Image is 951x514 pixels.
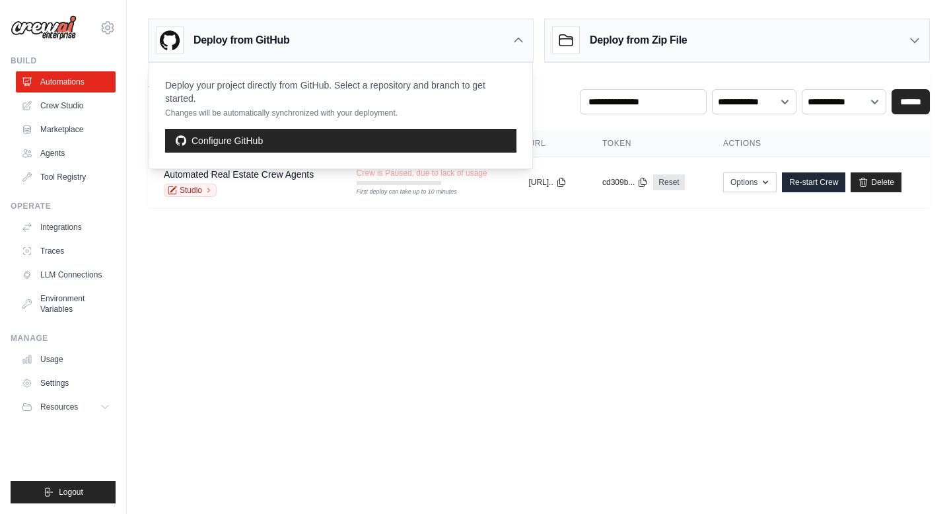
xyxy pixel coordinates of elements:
a: Tool Registry [16,166,116,188]
span: Crew is Paused, due to lack of usage [357,168,487,178]
span: Resources [40,402,78,412]
a: Reset [653,174,684,190]
img: GitHub Logo [157,27,183,54]
a: Agents [16,143,116,164]
button: cd309b... [602,177,648,188]
a: Re-start Crew [782,172,845,192]
a: Automations [16,71,116,92]
th: Token [586,130,707,157]
a: Studio [164,184,217,197]
a: Environment Variables [16,288,116,320]
th: URL [512,130,586,157]
th: Actions [707,130,930,157]
a: Traces [16,240,116,262]
a: LLM Connections [16,264,116,285]
p: Deploy your project directly from GitHub. Select a repository and branch to get started. [165,79,516,105]
a: Configure GitHub [165,129,516,153]
button: Resources [16,396,116,418]
div: Manage [11,333,116,344]
a: Settings [16,373,116,394]
div: Build [11,55,116,66]
img: Logo [11,15,77,40]
h3: Deploy from Zip File [590,32,687,48]
div: First deploy can take up to 10 minutes [357,188,441,197]
a: Integrations [16,217,116,238]
p: Changes will be automatically synchronized with your deployment. [165,108,516,118]
button: Logout [11,481,116,503]
span: Logout [59,487,83,497]
div: Operate [11,201,116,211]
a: Automated Real Estate Crew Agents [164,169,314,180]
h3: Deploy from GitHub [194,32,289,48]
h2: Automations Live [148,73,442,92]
a: Marketplace [16,119,116,140]
a: Crew Studio [16,95,116,116]
button: Options [723,172,777,192]
th: Crew [148,130,341,157]
iframe: Chat Widget [885,451,951,514]
p: Manage and monitor your active crew automations from this dashboard. [148,92,442,105]
a: Usage [16,349,116,370]
a: Delete [851,172,901,192]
